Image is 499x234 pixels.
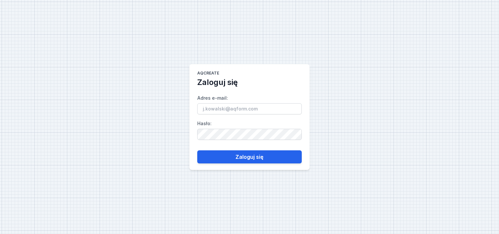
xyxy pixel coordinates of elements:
button: Zaloguj się [197,150,302,163]
label: Adres e-mail : [197,93,302,114]
h2: Zaloguj się [197,77,238,88]
h1: AQcreate [197,71,219,77]
input: Adres e-mail: [197,103,302,114]
label: Hasło : [197,118,302,140]
input: Hasło: [197,129,302,140]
